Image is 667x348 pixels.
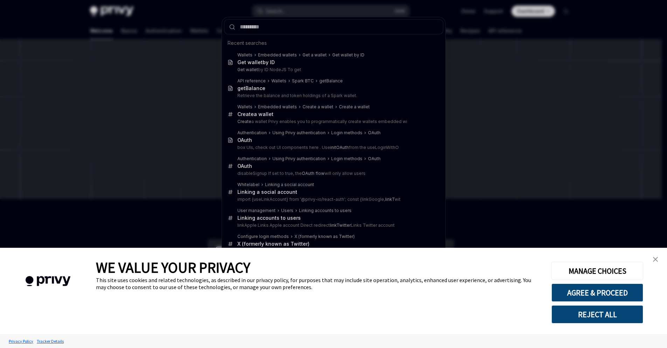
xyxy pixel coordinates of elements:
a: Tracker Details [35,335,65,347]
button: REJECT ALL [551,305,643,323]
div: OAuth [368,130,381,136]
b: Create [237,119,251,124]
div: Linking a social account [265,182,314,187]
div: Embedded wallets [258,104,297,110]
div: X (formerly known as Twitter) [237,241,310,247]
b: Get wallet [237,59,263,65]
p: Retrieve the balance and token holdings of a Spark wallet. [237,93,429,98]
div: This site uses cookies and related technologies, as described in our privacy policy, for purposes... [96,277,541,291]
span: WE VALUE YOUR PRIVACY [96,258,250,277]
b: getB [237,85,249,91]
div: getBalance [319,78,343,84]
div: OAuth [368,156,381,162]
div: Linking a social account [237,189,297,195]
p: by ID NodeJS To get [237,67,429,73]
div: User management [237,208,276,213]
div: by ID [237,59,275,66]
div: OAuth [237,163,252,169]
div: Linking accounts to users [237,215,301,221]
img: close banner [653,257,658,262]
div: Get wallet by ID [332,52,364,58]
button: AGREE & PROCEED [551,284,643,302]
div: Wallets [271,78,286,84]
div: Embedded wallets [258,52,297,58]
div: Users [281,208,293,213]
p: import {useLinkAccount} from '@privy-io/react-auth'; const {linkGoogle, wit [237,197,429,202]
div: Wallets [237,104,252,110]
b: Create [237,111,254,117]
span: Recent searches [228,40,267,47]
div: Create a wallet [339,104,370,110]
div: Create a wallet [303,104,333,110]
b: OAuth flow [302,171,325,176]
div: Linking accounts to users [299,208,352,213]
b: Get wallet [237,67,258,72]
div: Whitelabel [237,182,259,187]
div: Configure login methods [237,234,289,239]
div: alance [237,85,265,91]
div: Authentication [237,156,267,162]
div: a wallet [237,111,273,117]
p: linkApple Links Apple account Direct redirect Links Twitter account [237,223,429,228]
a: Privacy Policy [7,335,35,347]
div: Get a wallet [303,52,327,58]
div: Login methods [331,156,362,162]
button: MANAGE CHOICES [551,262,643,280]
a: close banner [648,252,662,266]
img: company logo [11,266,85,296]
p: box UIs, check out UI components here . Use from the useLoginWithO [237,145,429,150]
div: API reference [237,78,266,84]
div: Login methods [331,130,362,136]
p: disableSignup If set to true, the will only allow users [237,171,429,176]
div: Using Privy authentication [272,130,326,136]
p: a wallet Privy enables you to programmatically create wallets embedded wi [237,119,429,124]
b: linkTwitter [330,223,351,228]
div: Wallets [237,52,252,58]
div: X (formerly known as Twitter) [294,234,355,239]
div: OAuth [237,137,252,143]
b: initOAuth [330,145,349,150]
b: linkT [385,197,395,202]
div: Spark BTC [292,78,314,84]
div: Using Privy authentication [272,156,326,162]
div: Authentication [237,130,267,136]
